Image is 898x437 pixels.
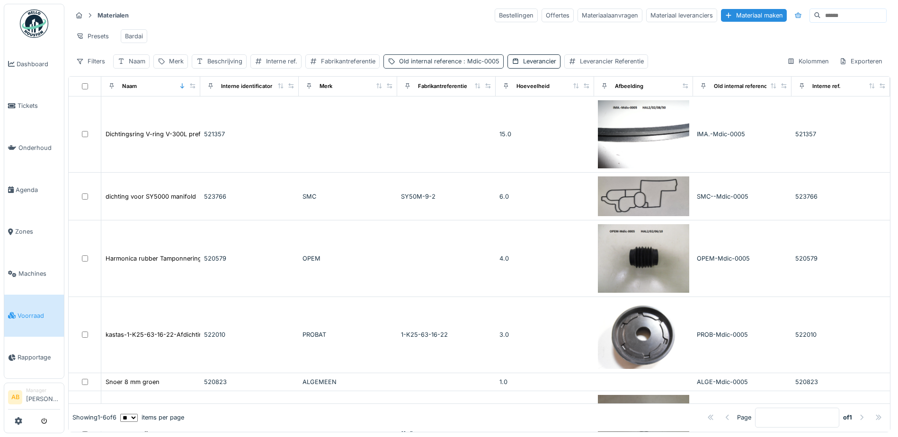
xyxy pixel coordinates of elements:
a: Onderhoud [4,127,64,169]
div: Old internal reference [399,57,499,66]
img: kastas-1-K25-63-16-22-Afdichting stalensteker [598,301,689,369]
div: 520579 [795,254,886,263]
img: Harmonica rubber Tamponnering [598,224,689,292]
span: Rapportage [18,353,60,362]
div: dichting voor SY5000 manifold [106,192,196,201]
div: Materiaal leveranciers [646,9,717,22]
div: Snoer 8 mm groen [106,377,160,386]
div: Naam [122,82,137,90]
span: : Mdic-0005 [462,58,499,65]
div: Hoeveelheid [516,82,550,90]
div: 3.0 [499,330,590,339]
div: OPEM [302,254,393,263]
a: Machines [4,253,64,295]
li: AB [8,390,22,404]
div: 521357 [204,130,295,139]
div: PROB-Mdic-0005 [697,330,788,339]
div: OPEM-Mdic-0005 [697,254,788,263]
a: Tickets [4,85,64,127]
a: AB Manager[PERSON_NAME] [8,387,60,410]
div: Leverancier [523,57,556,66]
div: 523766 [795,192,886,201]
div: Interne identificator [221,82,272,90]
div: Interne ref. [266,57,297,66]
div: Kolommen [783,54,833,68]
div: Fabrikantreferentie [321,57,375,66]
div: Offertes [542,9,574,22]
img: Badge_color-CXgf-gQk.svg [20,9,48,38]
div: Dichtingsring V-ring V-300L preformer Ima [106,130,230,139]
strong: Materialen [94,11,133,20]
div: Page [737,413,751,422]
div: Bardai [125,32,143,41]
div: ALGE-Mdic-0005 [697,377,788,386]
div: 1.0 [499,377,590,386]
div: SMC [302,192,393,201]
div: Showing 1 - 6 of 6 [72,413,116,422]
div: PROBAT [302,330,393,339]
span: Agenda [16,185,60,194]
li: [PERSON_NAME] [26,387,60,407]
div: 15.0 [499,130,590,139]
div: Merk [320,82,332,90]
span: Machines [18,269,60,278]
div: Harmonica rubber Tamponnering [106,254,202,263]
div: Merk [169,57,184,66]
span: Onderhoud [18,143,60,152]
span: Zones [15,227,60,236]
div: 522010 [204,330,295,339]
div: Filters [72,54,109,68]
img: Dichtingsring V-ring V-300L preformer Ima [598,100,689,168]
div: Bestellingen [495,9,538,22]
div: IMA.-Mdic-0005 [697,130,788,139]
div: 520823 [204,377,295,386]
div: Manager [26,387,60,394]
div: Materiaal maken [721,9,787,22]
span: Voorraad [18,311,60,320]
div: 520823 [795,377,886,386]
div: 4.0 [499,254,590,263]
div: items per page [120,413,184,422]
div: kastas-1-K25-63-16-22-Afdichting stalensteker [106,330,243,339]
div: Presets [72,29,113,43]
a: Agenda [4,169,64,211]
div: 1-K25-63-16-22 [401,330,492,339]
span: Dashboard [17,60,60,69]
div: 520579 [204,254,295,263]
a: Zones [4,211,64,253]
strong: of 1 [843,413,852,422]
div: 521357 [795,130,886,139]
div: Afbeelding [615,82,643,90]
div: Materiaalaanvragen [578,9,642,22]
span: Tickets [18,101,60,110]
div: SMC--Mdic-0005 [697,192,788,201]
div: Old internal reference [714,82,771,90]
div: Leverancier Referentie [580,57,644,66]
a: Dashboard [4,43,64,85]
div: Beschrijving [207,57,242,66]
div: 522010 [795,330,886,339]
div: Fabrikantreferentie [418,82,467,90]
div: ALGEMEEN [302,377,393,386]
div: Exporteren [835,54,887,68]
div: SY50M-9-2 [401,192,492,201]
a: Rapportage [4,337,64,379]
img: dichting voor SY5000 manifold [598,176,689,217]
a: Voorraad [4,295,64,337]
div: Naam [129,57,145,66]
div: Interne ref. [812,82,841,90]
div: 523766 [204,192,295,201]
div: 6.0 [499,192,590,201]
